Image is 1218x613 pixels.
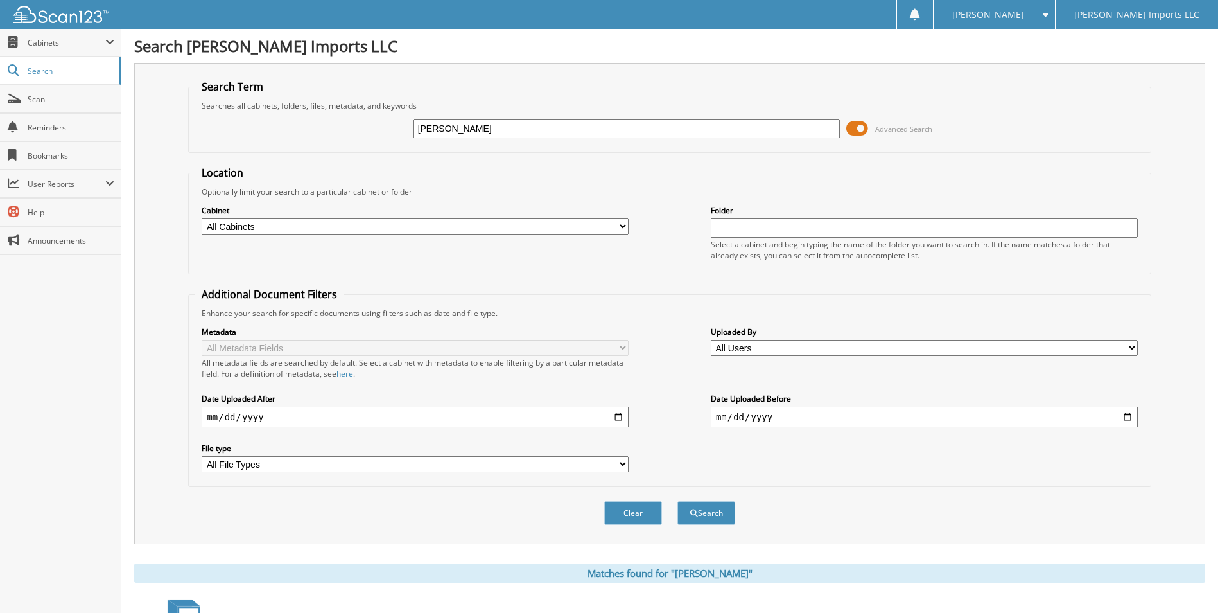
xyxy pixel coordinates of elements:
[952,11,1024,19] span: [PERSON_NAME]
[28,150,114,161] span: Bookmarks
[336,368,353,379] a: here
[28,179,105,190] span: User Reports
[195,287,344,301] legend: Additional Document Filters
[195,80,270,94] legend: Search Term
[711,326,1138,337] label: Uploaded By
[28,235,114,246] span: Announcements
[875,124,932,134] span: Advanced Search
[195,166,250,180] legend: Location
[13,6,109,23] img: scan123-logo-white.svg
[711,407,1138,427] input: end
[28,94,114,105] span: Scan
[195,308,1144,319] div: Enhance your search for specific documents using filters such as date and file type.
[202,443,629,454] label: File type
[28,207,114,218] span: Help
[28,66,112,76] span: Search
[28,122,114,133] span: Reminders
[134,564,1205,583] div: Matches found for "[PERSON_NAME]"
[711,239,1138,261] div: Select a cabinet and begin typing the name of the folder you want to search in. If the name match...
[134,35,1205,57] h1: Search [PERSON_NAME] Imports LLC
[28,37,105,48] span: Cabinets
[677,501,735,525] button: Search
[711,205,1138,216] label: Folder
[195,186,1144,197] div: Optionally limit your search to a particular cabinet or folder
[202,407,629,427] input: start
[202,357,629,379] div: All metadata fields are searched by default. Select a cabinet with metadata to enable filtering b...
[195,100,1144,111] div: Searches all cabinets, folders, files, metadata, and keywords
[604,501,662,525] button: Clear
[1074,11,1199,19] span: [PERSON_NAME] Imports LLC
[202,393,629,404] label: Date Uploaded After
[711,393,1138,404] label: Date Uploaded Before
[202,326,629,337] label: Metadata
[202,205,629,216] label: Cabinet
